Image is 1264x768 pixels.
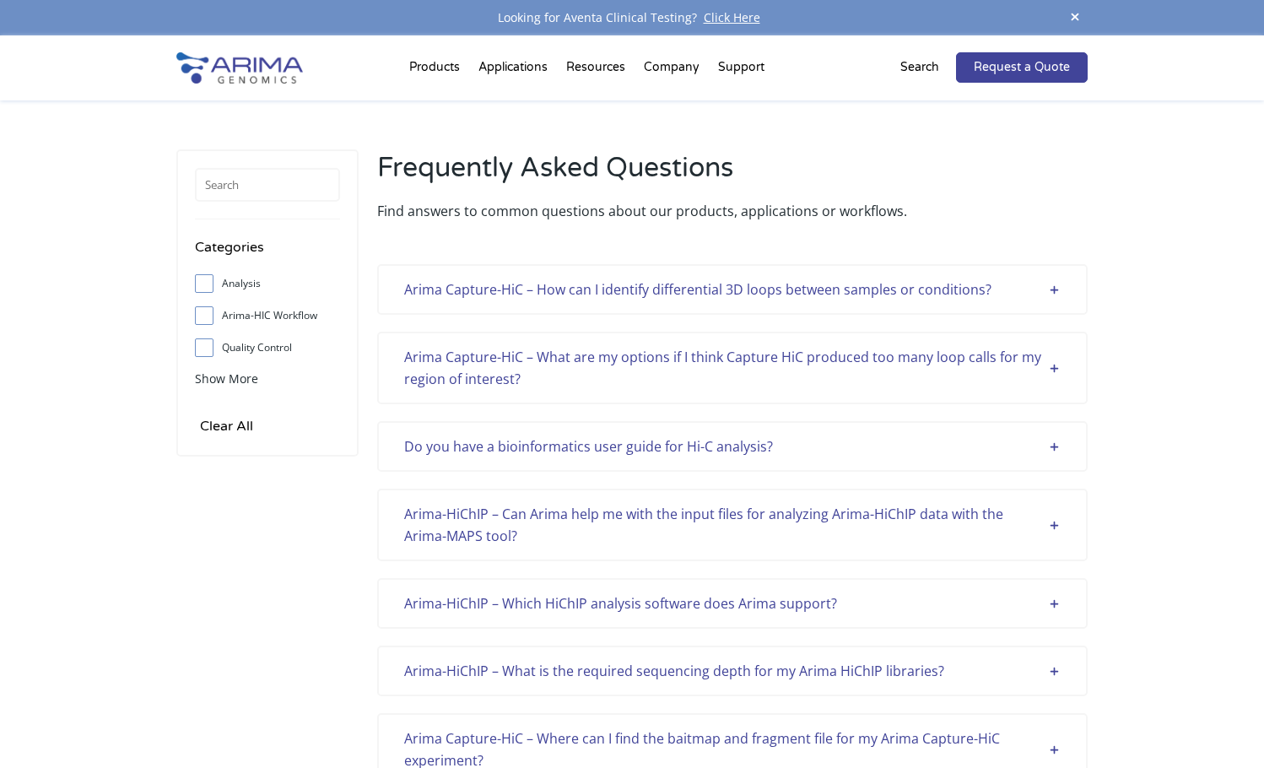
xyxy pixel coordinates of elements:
p: Search [900,57,939,78]
input: Search [195,168,340,202]
div: Arima Capture-HiC – What are my options if I think Capture HiC produced too many loop calls for m... [404,346,1061,390]
img: Arima-Genomics-logo [176,52,303,84]
input: Clear All [195,414,258,438]
p: Find answers to common questions about our products, applications or workflows. [377,200,1088,222]
span: Show More [195,370,258,387]
div: Arima-HiChIP – What is the required sequencing depth for my Arima HiChIP libraries? [404,660,1061,682]
h2: Frequently Asked Questions [377,149,1088,200]
label: Analysis [195,271,340,296]
div: Arima Capture-HiC – How can I identify differential 3D loops between samples or conditions? [404,279,1061,300]
label: Arima-HIC Workflow [195,303,340,328]
div: Looking for Aventa Clinical Testing? [176,7,1088,29]
h4: Categories [195,236,340,271]
a: Request a Quote [956,52,1088,83]
label: Quality Control [195,335,340,360]
div: Arima-HiChIP – Which HiChIP analysis software does Arima support? [404,592,1061,614]
div: Arima-HiChIP – Can Arima help me with the input files for analyzing Arima-HiChIP data with the Ar... [404,503,1061,547]
div: Do you have a bioinformatics user guide for Hi-C analysis? [404,435,1061,457]
a: Click Here [697,9,767,25]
